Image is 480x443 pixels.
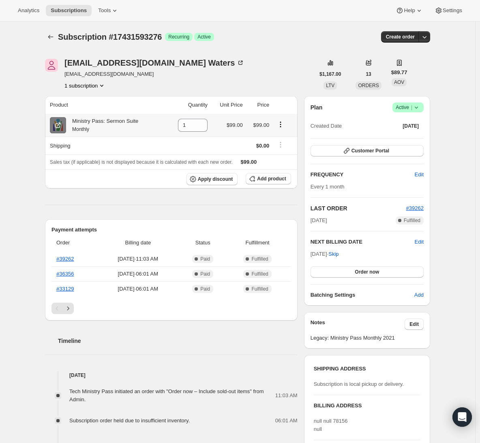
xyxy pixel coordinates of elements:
[200,286,210,292] span: Paid
[99,239,177,247] span: Billing date
[311,266,424,278] button: Order now
[324,248,343,261] button: Skip
[430,5,467,16] button: Settings
[210,96,245,114] th: Unit Price
[64,81,106,90] button: Product actions
[311,334,424,342] span: Legacy: Ministry Pass Monthly 2021
[58,32,162,41] span: Subscription #17431593276
[45,96,166,114] th: Product
[311,184,345,190] span: Every 1 month
[361,68,376,80] button: 13
[98,7,111,14] span: Tools
[319,71,341,77] span: $1,167.00
[366,71,371,77] span: 13
[398,120,424,132] button: [DATE]
[56,271,74,277] a: #36356
[58,337,298,345] h2: Timeline
[50,117,66,133] img: product img
[241,159,257,165] span: $99.00
[314,365,420,373] h3: SHIPPING ADDRESS
[452,407,472,427] div: Open Intercom Messenger
[355,269,379,275] span: Order now
[182,239,224,247] span: Status
[168,34,189,40] span: Recurring
[251,286,268,292] span: Fulfilled
[403,123,419,129] span: [DATE]
[229,239,286,247] span: Fulfillment
[200,256,210,262] span: Paid
[311,319,405,330] h3: Notes
[198,176,233,182] span: Apply discount
[411,104,412,111] span: |
[311,216,327,225] span: [DATE]
[99,285,177,293] span: [DATE] · 06:01 AM
[45,31,56,43] button: Subscriptions
[50,159,233,165] span: Sales tax (if applicable) is not displayed because it is calculated with each new order.
[200,271,210,277] span: Paid
[93,5,124,16] button: Tools
[311,171,415,179] h2: FREQUENCY
[56,286,74,292] a: #33129
[99,270,177,278] span: [DATE] · 06:01 AM
[409,321,419,327] span: Edit
[314,418,348,432] span: null null 78156 null
[197,34,211,40] span: Active
[326,83,334,88] span: LTV
[62,303,74,314] button: Next
[311,291,414,299] h6: Batching Settings
[311,122,342,130] span: Created Date
[414,291,424,299] span: Add
[351,148,389,154] span: Customer Portal
[314,402,420,410] h3: BILLING ADDRESS
[415,171,424,179] span: Edit
[311,204,406,212] h2: LAST ORDER
[69,388,264,402] span: Tech Ministry Pass initiated an order with "Order now – Include sold-out items" from Admin.
[166,96,210,114] th: Quantity
[251,271,268,277] span: Fulfilled
[314,381,404,387] span: Subscription is local pickup or delivery.
[410,168,429,181] button: Edit
[311,145,424,156] button: Customer Portal
[64,59,244,67] div: [EMAIL_ADDRESS][DOMAIN_NAME] Waters
[274,140,287,149] button: Shipping actions
[245,96,272,114] th: Price
[246,173,291,184] button: Add product
[66,117,138,133] div: Ministry Pass: Sermon Suite
[311,103,323,111] h2: Plan
[56,256,74,262] a: #39262
[227,122,243,128] span: $99.00
[13,5,44,16] button: Analytics
[51,234,97,252] th: Order
[51,226,291,234] h2: Payment attempts
[386,34,415,40] span: Create order
[45,137,166,154] th: Shipping
[275,417,298,425] span: 06:01 AM
[358,83,379,88] span: ORDERS
[415,238,424,246] button: Edit
[45,371,298,379] h4: [DATE]
[253,122,269,128] span: $99.00
[406,204,424,212] button: #39262
[257,175,286,182] span: Add product
[443,7,462,14] span: Settings
[391,68,407,77] span: $89.77
[391,5,428,16] button: Help
[99,255,177,263] span: [DATE] · 11:03 AM
[51,7,87,14] span: Subscriptions
[406,205,424,211] a: #39262
[404,217,420,224] span: Fulfilled
[315,68,346,80] button: $1,167.00
[186,173,238,185] button: Apply discount
[409,289,429,302] button: Add
[275,392,298,400] span: 11:03 AM
[394,79,404,85] span: AOV
[45,59,58,72] span: madibouldin@yahoo.com Waters
[405,319,424,330] button: Edit
[64,70,244,78] span: [EMAIL_ADDRESS][DOMAIN_NAME]
[381,31,420,43] button: Create order
[72,126,89,132] small: Monthly
[51,303,291,314] nav: Pagination
[18,7,39,14] span: Analytics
